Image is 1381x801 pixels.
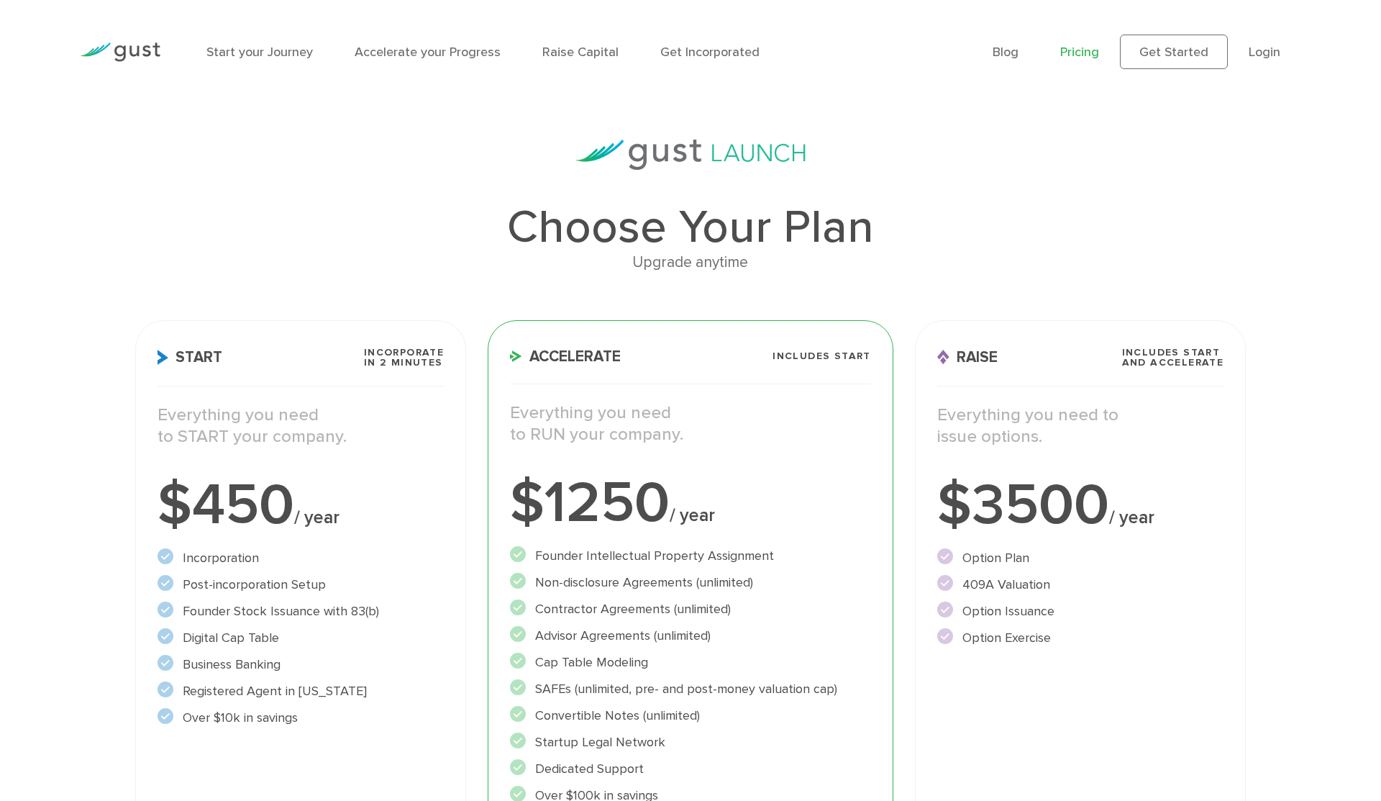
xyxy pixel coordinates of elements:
[510,733,871,752] li: Startup Legal Network
[206,45,313,60] a: Start your Journey
[1249,45,1280,60] a: Login
[158,476,444,534] div: $450
[937,350,998,365] span: Raise
[158,548,444,568] li: Incorporation
[510,599,871,619] li: Contractor Agreements (unlimited)
[1060,45,1099,60] a: Pricing
[510,474,871,532] div: $1250
[80,42,160,62] img: Gust Logo
[510,706,871,725] li: Convertible Notes (unlimited)
[937,602,1223,621] li: Option Issuance
[1120,35,1228,69] a: Get Started
[510,349,621,364] span: Accelerate
[575,140,806,170] img: gust-launch-logos.svg
[1109,507,1154,528] span: / year
[510,573,871,592] li: Non-disclosure Agreements (unlimited)
[937,548,1223,568] li: Option Plan
[158,628,444,648] li: Digital Cap Table
[510,546,871,566] li: Founder Intellectual Property Assignment
[355,45,501,60] a: Accelerate your Progress
[937,404,1223,448] p: Everything you need to issue options.
[135,250,1246,275] div: Upgrade anytime
[158,708,444,728] li: Over $10k in savings
[158,655,444,674] li: Business Banking
[510,350,522,362] img: Accelerate Icon
[772,351,871,361] span: Includes START
[158,350,222,365] span: Start
[158,682,444,701] li: Registered Agent in [US_STATE]
[510,653,871,672] li: Cap Table Modeling
[542,45,619,60] a: Raise Capital
[510,402,871,445] p: Everything you need to RUN your company.
[510,759,871,779] li: Dedicated Support
[937,350,949,365] img: Raise Icon
[158,602,444,621] li: Founder Stock Issuance with 83(b)
[660,45,760,60] a: Get Incorporated
[1122,348,1224,368] span: Includes START and ACCELERATE
[158,350,168,365] img: Start Icon X2
[364,348,444,368] span: Incorporate in 2 Minutes
[670,504,715,526] span: / year
[937,628,1223,648] li: Option Exercise
[294,507,339,528] span: / year
[158,404,444,448] p: Everything you need to START your company.
[510,679,871,699] li: SAFEs (unlimited, pre- and post-money valuation cap)
[937,575,1223,594] li: 409A Valuation
[158,575,444,594] li: Post-incorporation Setup
[937,476,1223,534] div: $3500
[510,626,871,646] li: Advisor Agreements (unlimited)
[135,204,1246,250] h1: Choose Your Plan
[993,45,1018,60] a: Blog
